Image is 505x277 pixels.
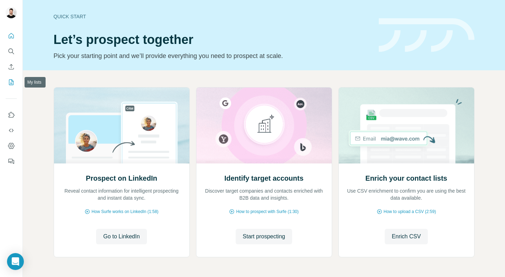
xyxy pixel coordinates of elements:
[6,30,17,42] button: Quick start
[6,155,17,168] button: Feedback
[236,229,292,244] button: Start prospecting
[54,51,370,61] p: Pick your starting point and we’ll provide everything you need to prospect at scale.
[86,173,157,183] h2: Prospect on LinkedIn
[92,208,159,215] span: How Surfe works on LinkedIn (1:58)
[243,232,285,241] span: Start prospecting
[224,173,304,183] h2: Identify target accounts
[392,232,421,241] span: Enrich CSV
[196,88,332,163] img: Identify target accounts
[7,253,24,270] div: Open Intercom Messenger
[54,88,190,163] img: Prospect on LinkedIn
[61,187,182,201] p: Reveal contact information for intelligent prospecting and instant data sync.
[6,45,17,58] button: Search
[385,229,428,244] button: Enrich CSV
[338,88,474,163] img: Enrich your contact lists
[203,187,325,201] p: Discover target companies and contacts enriched with B2B data and insights.
[6,76,17,89] button: My lists
[236,208,298,215] span: How to prospect with Surfe (1:30)
[6,109,17,121] button: Use Surfe on LinkedIn
[6,140,17,152] button: Dashboard
[384,208,436,215] span: How to upload a CSV (2:59)
[346,187,467,201] p: Use CSV enrichment to confirm you are using the best data available.
[6,60,17,73] button: Enrich CSV
[6,7,17,18] img: Avatar
[365,173,447,183] h2: Enrich your contact lists
[54,13,370,20] div: Quick start
[379,18,474,52] img: banner
[54,33,370,47] h1: Let’s prospect together
[103,232,140,241] span: Go to LinkedIn
[96,229,147,244] button: Go to LinkedIn
[6,124,17,137] button: Use Surfe API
